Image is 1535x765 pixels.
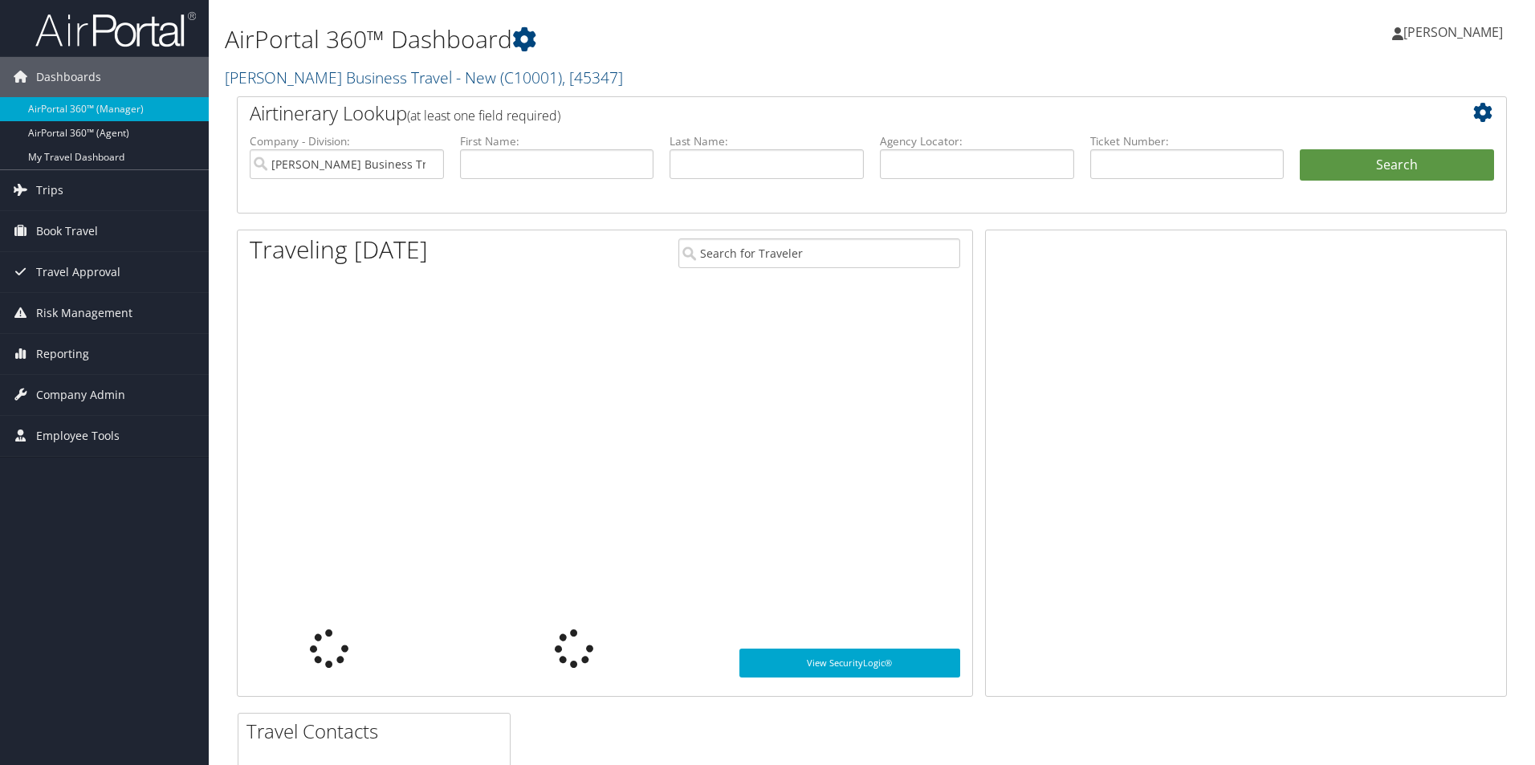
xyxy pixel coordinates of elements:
[36,170,63,210] span: Trips
[225,22,1088,56] h1: AirPortal 360™ Dashboard
[36,211,98,251] span: Book Travel
[246,718,510,745] h2: Travel Contacts
[36,375,125,415] span: Company Admin
[1090,133,1285,149] label: Ticket Number:
[36,334,89,374] span: Reporting
[250,233,428,267] h1: Traveling [DATE]
[35,10,196,48] img: airportal-logo.png
[1403,23,1503,41] span: [PERSON_NAME]
[225,67,623,88] a: [PERSON_NAME] Business Travel - New
[678,238,960,268] input: Search for Traveler
[500,67,562,88] span: ( C10001 )
[739,649,960,678] a: View SecurityLogic®
[562,67,623,88] span: , [ 45347 ]
[250,100,1388,127] h2: Airtinerary Lookup
[460,133,654,149] label: First Name:
[36,57,101,97] span: Dashboards
[36,252,120,292] span: Travel Approval
[407,107,560,124] span: (at least one field required)
[880,133,1074,149] label: Agency Locator:
[1300,149,1494,181] button: Search
[36,293,132,333] span: Risk Management
[250,133,444,149] label: Company - Division:
[1392,8,1519,56] a: [PERSON_NAME]
[670,133,864,149] label: Last Name:
[36,416,120,456] span: Employee Tools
